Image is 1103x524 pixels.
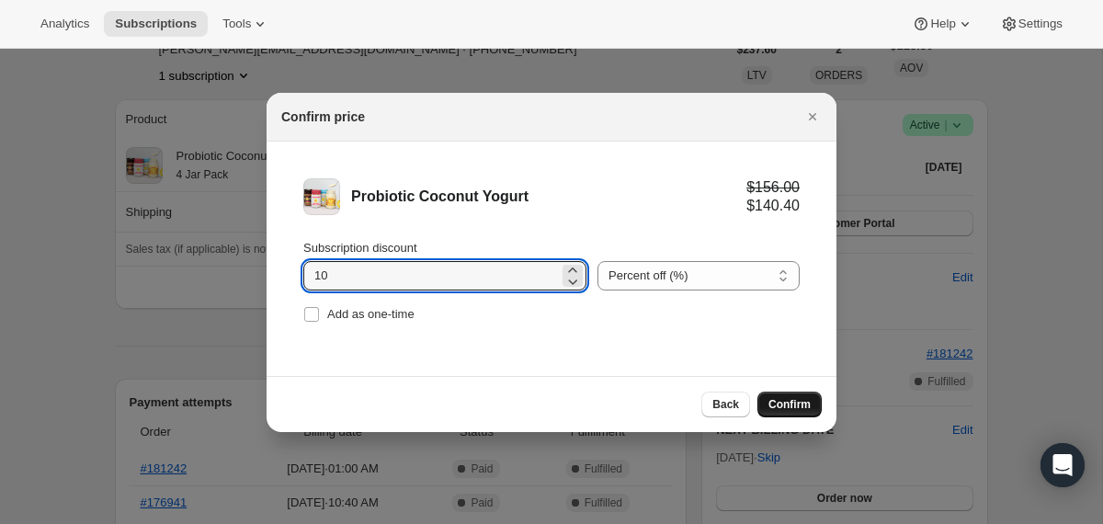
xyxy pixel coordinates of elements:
span: Analytics [40,17,89,31]
button: Tools [211,11,280,37]
button: Analytics [29,11,100,37]
span: Help [930,17,955,31]
span: Settings [1018,17,1063,31]
span: Subscriptions [115,17,197,31]
img: Probiotic Coconut Yogurt [303,178,340,215]
div: Open Intercom Messenger [1040,443,1085,487]
button: Help [901,11,984,37]
div: $156.00 [746,178,800,197]
button: Settings [989,11,1074,37]
span: Tools [222,17,251,31]
button: Close [800,104,825,130]
div: $140.40 [746,197,800,215]
h2: Confirm price [281,108,365,126]
button: Confirm [757,392,822,417]
div: Probiotic Coconut Yogurt [351,188,746,206]
button: Back [701,392,750,417]
button: Subscriptions [104,11,208,37]
span: Add as one-time [327,307,415,321]
span: Back [712,397,739,412]
span: Confirm [768,397,811,412]
span: Subscription discount [303,241,417,255]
